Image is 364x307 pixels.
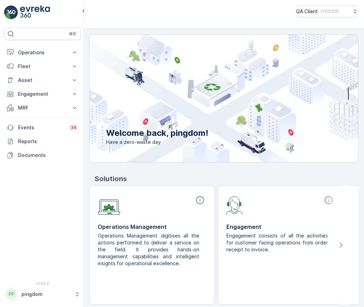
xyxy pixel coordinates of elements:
button: QA Client(+03:00) [296,6,358,17]
span: Have a zero-waste day [106,139,208,146]
p: Solutions [95,174,358,184]
img: logo_light-DOdMpM7g.png [20,6,50,19]
span: v 1.50.2 [4,281,81,286]
p: Engagement consists of all the activities for customer facing operations from order receipt to in... [226,232,329,253]
p: Engagement [226,223,335,231]
p: MRF [18,104,67,111]
a: Events34 [4,121,81,134]
button: Engagement [4,87,81,101]
a: Documents [4,148,81,162]
p: Engagement [18,91,67,97]
p: Documents [18,152,78,159]
button: MRF [4,101,81,115]
p: Operations Management [98,223,206,231]
p: Fleet [18,63,67,70]
img: city illustration [58,35,358,162]
p: Operations [18,49,67,56]
p: 34 [71,125,77,130]
img: logo [4,6,18,19]
p: QA Client [296,8,318,15]
p: Operations Management digitises all the actions performed to deliver a service on the field. It p... [98,232,201,267]
button: Asset [4,73,81,87]
p: Asset [18,77,67,84]
button: Operations [4,46,81,59]
button: PPpingdom [4,287,81,301]
img: module-icon [98,195,120,215]
button: Fleet [4,59,81,73]
div: PP [6,289,17,300]
p: ( +03:00 ) [321,9,338,14]
a: Reports [4,134,81,148]
img: module-icon [226,195,243,215]
p: Events [18,124,65,131]
p: ⌘B [69,31,76,37]
p: Reports [18,138,78,145]
p: Welcome back, pingdom! [106,128,208,139]
p: pingdom [21,291,71,298]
